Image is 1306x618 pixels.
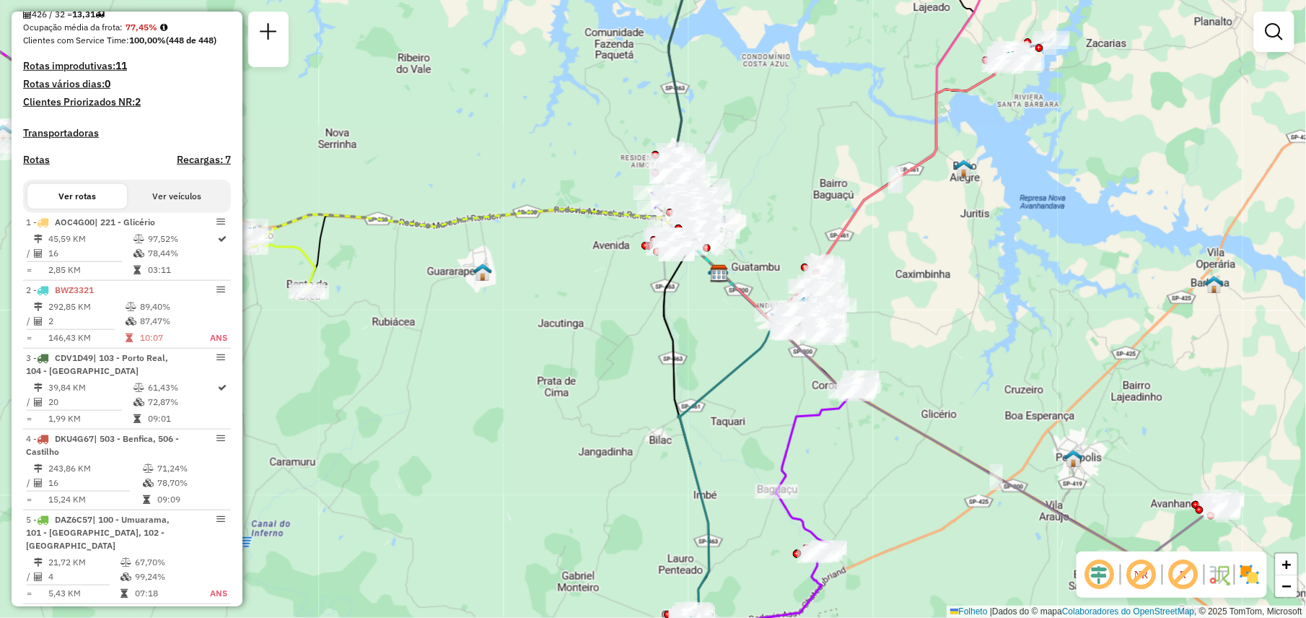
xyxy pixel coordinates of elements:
[48,492,142,507] td: 15,24 KM
[34,303,43,311] i: Distância Total
[32,9,95,19] font: 426 / 32 =
[1260,17,1289,46] a: Exibir filtros
[133,235,144,243] i: % de utilização do peso
[143,495,150,504] i: Tempo total em rota
[1282,555,1292,573] span: +
[147,380,217,395] td: 61,43%
[26,586,33,601] td: =
[34,235,43,243] i: Distância Total
[166,35,216,45] strong: (448 de 448)
[26,514,170,551] span: | 100 - Umuarama, 101 - [GEOGRAPHIC_DATA], 102 - [GEOGRAPHIC_DATA]
[133,266,141,274] i: Tempo total em rota
[1064,449,1083,468] img: PENÁPOLIS
[216,285,225,294] em: Opções
[48,570,120,584] td: 4
[26,570,33,584] td: /
[34,479,43,487] i: Total de Atividades
[26,246,33,261] td: /
[177,154,231,166] h4: Recargas: 7
[105,77,110,90] strong: 0
[48,246,133,261] td: 16
[55,514,92,525] span: DAZ6C57
[193,586,228,601] td: ANS
[120,573,131,581] i: % de utilização da cubagem
[1062,606,1194,617] a: Colaboradores do OpenStreetMap
[148,396,178,407] font: 72,87%
[48,461,142,476] td: 243,86 KM
[48,586,120,601] td: 5,43 KM
[48,314,125,328] td: 2
[23,154,50,166] a: Rotas
[1208,563,1231,586] img: Fluxo de ruas
[148,248,178,258] font: 78,44%
[55,433,94,444] span: DKU4G67
[134,555,193,570] td: 67,70%
[23,78,231,90] h4: Rotas vários dias:
[135,571,165,582] font: 99,24%
[254,17,283,50] a: Nova sessão e pesquisa
[216,434,225,443] em: Opções
[133,398,144,406] i: % de utilização da cubagem
[127,184,227,209] button: Ver veículos
[999,51,1018,69] img: BURITAMA
[34,383,43,392] i: Distância Total
[133,383,144,392] i: % de utilização do peso
[26,492,33,507] td: =
[219,383,227,392] i: Rota otimizada
[48,412,133,426] td: 1,99 KM
[48,263,133,277] td: 2,85 KM
[990,606,992,617] span: |
[26,352,37,363] font: 3 -
[160,23,167,32] em: Média calculada utilizando a maior ocupação (%Peso ou %Cubagem) de cada rota da sessão. Rotas cro...
[139,331,195,345] td: 10:07
[26,433,37,444] font: 4 -
[26,514,37,525] font: 5 -
[955,159,973,178] img: BREJO ALEGRE
[48,300,125,314] td: 292,85 KM
[95,10,105,19] i: Total de rotas
[26,476,33,490] td: /
[23,35,129,45] span: Clientes com Service Time:
[48,232,133,246] td: 45,59 KM
[157,477,188,488] font: 78,70%
[126,22,157,32] strong: 77,45%
[115,59,127,72] strong: 11
[48,476,142,490] td: 16
[1205,275,1224,294] img: BARBOSA
[126,303,136,311] i: % de utilização do peso
[1082,557,1117,592] span: Ocultar deslocamento
[157,492,225,507] td: 09:09
[195,331,228,345] td: ANS
[72,9,95,19] strong: 13,31
[23,96,231,108] h4: Clientes Priorizados NR:
[48,331,125,345] td: 146,43 KM
[147,412,217,426] td: 09:01
[55,352,93,363] span: CDV1D49
[135,95,141,108] strong: 2
[710,264,729,283] img: CDD Araçatuba
[147,232,217,246] td: 97,52%
[26,217,37,227] font: 1 -
[26,395,33,409] td: /
[34,573,43,581] i: Total de Atividades
[27,184,127,209] button: Ver rotas
[126,334,133,342] i: Tempo total em rota
[1238,563,1261,586] img: Exibir/Ocultar setores
[48,380,133,395] td: 39,84 KM
[120,558,131,567] i: % de utilização do peso
[143,479,154,487] i: % de utilização da cubagem
[1276,554,1297,575] a: Ampliar
[216,353,225,362] em: Opções
[1124,557,1159,592] span: Exibir NR
[26,433,179,457] span: | 503 - Benfica, 506 - Castilho
[134,586,193,601] td: 07:18
[95,217,155,227] span: | 221 - Glicério
[34,558,43,567] i: Distância Total
[140,315,170,326] font: 87,47%
[55,284,94,295] span: BWZ3321
[216,217,225,226] em: Opções
[34,398,43,406] i: Total de Atividades
[126,317,136,326] i: % de utilização da cubagem
[26,412,33,426] td: =
[26,263,33,277] td: =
